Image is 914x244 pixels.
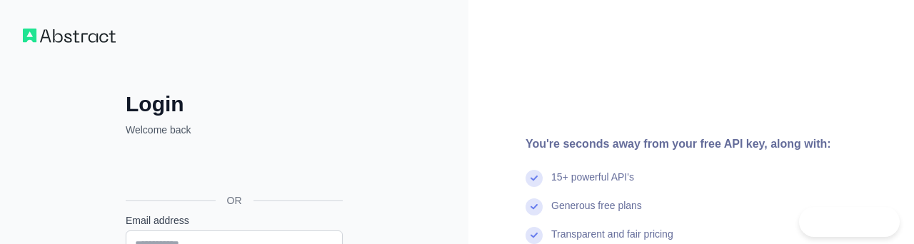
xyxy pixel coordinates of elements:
p: Welcome back [126,123,343,137]
div: Generous free plans [551,198,642,227]
span: OR [216,193,253,208]
div: Sign in with Google. Opens in new tab [126,153,340,184]
div: 15+ powerful API's [551,170,634,198]
h2: Login [126,91,343,117]
img: Workflow [23,29,116,43]
label: Email address [126,213,343,228]
iframe: Sign in with Google Button [119,153,347,184]
img: check mark [526,170,543,187]
img: check mark [526,227,543,244]
img: check mark [526,198,543,215]
iframe: Toggle Customer Support [799,207,900,237]
div: You're seconds away from your free API key, along with: [526,136,891,153]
